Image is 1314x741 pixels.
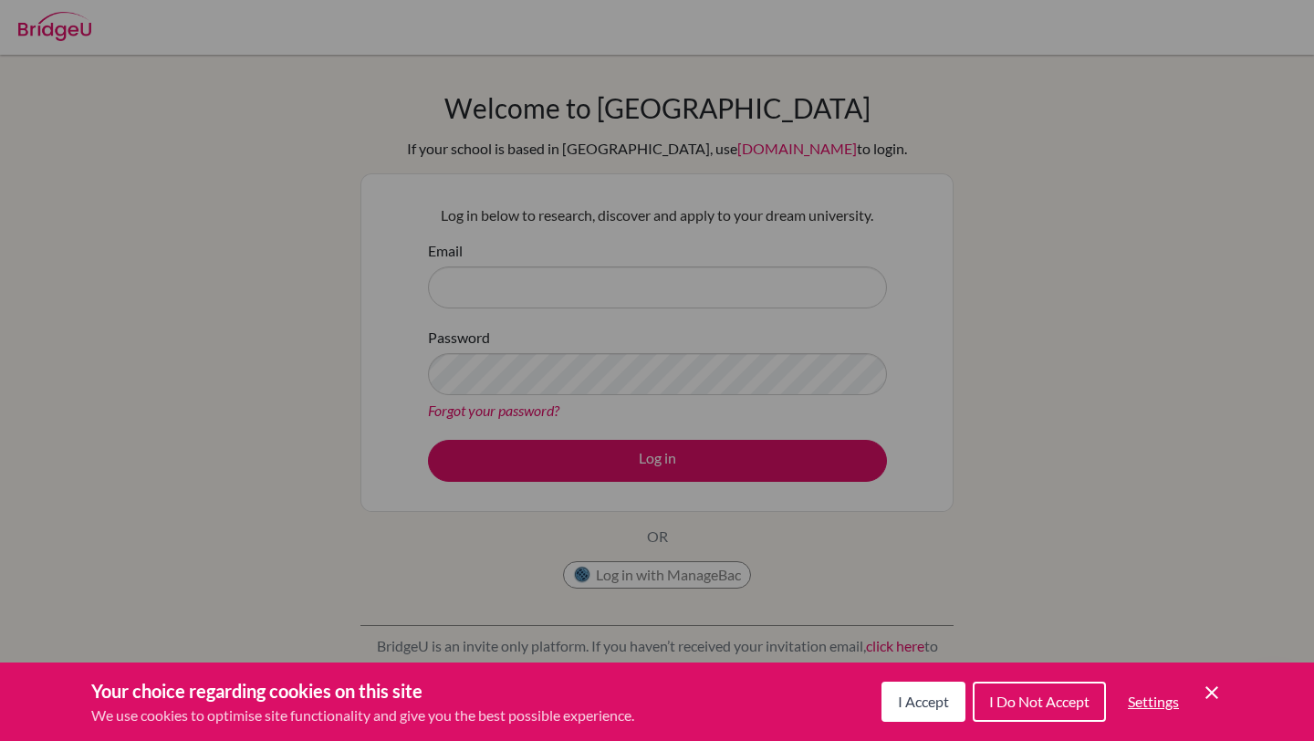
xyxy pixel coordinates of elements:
span: Settings [1128,693,1179,710]
span: I Accept [898,693,949,710]
button: Settings [1113,684,1194,720]
button: I Do Not Accept [973,682,1106,722]
button: I Accept [881,682,965,722]
span: I Do Not Accept [989,693,1090,710]
button: Save and close [1201,682,1223,704]
p: We use cookies to optimise site functionality and give you the best possible experience. [91,704,634,726]
h3: Your choice regarding cookies on this site [91,677,634,704]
